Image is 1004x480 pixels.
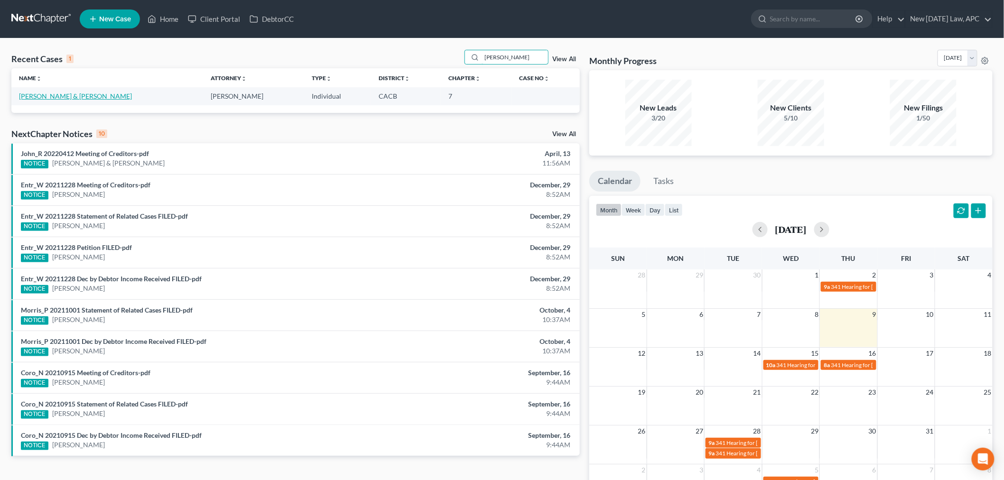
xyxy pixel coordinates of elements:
span: 14 [753,348,762,359]
span: 9 [872,309,877,320]
span: 4 [756,464,762,476]
span: 29 [810,425,819,437]
span: New Case [99,16,131,23]
span: 341 Hearing for [PERSON_NAME] [777,361,862,369]
span: 30 [753,269,762,281]
span: 1 [814,269,819,281]
a: Client Portal [183,10,245,28]
div: NOTICE [21,379,48,388]
button: list [665,203,683,216]
span: Sun [611,254,625,262]
h2: [DATE] [775,224,807,234]
td: [PERSON_NAME] [203,87,305,105]
a: Attorneyunfold_more [211,74,247,82]
div: December, 29 [393,274,570,284]
span: 9a [824,283,830,290]
button: week [622,203,645,216]
span: 8a [824,361,830,369]
a: View All [552,56,576,63]
div: NOTICE [21,285,48,294]
a: Calendar [589,171,641,192]
div: New Filings [890,102,957,113]
span: 341 Hearing for [PERSON_NAME] [716,450,800,457]
a: [PERSON_NAME] & [PERSON_NAME] [19,92,132,100]
div: September, 16 [393,431,570,440]
span: Sat [958,254,970,262]
div: December, 29 [393,243,570,252]
span: 7 [756,309,762,320]
span: 5 [814,464,819,476]
div: 3/20 [625,113,692,123]
span: 3 [698,464,704,476]
span: 6 [872,464,877,476]
div: NextChapter Notices [11,128,107,139]
div: 10:37AM [393,346,570,356]
div: NOTICE [21,254,48,262]
a: Entr_W 20211228 Petition FILED-pdf [21,243,132,251]
a: John_R 20220412 Meeting of Creditors-pdf [21,149,149,157]
div: 1 [66,55,74,63]
span: Mon [668,254,684,262]
span: 27 [695,425,704,437]
button: day [645,203,665,216]
a: Coro_N 20210915 Statement of Related Cases FILED-pdf [21,400,188,408]
div: New Clients [758,102,824,113]
div: 9:44AM [393,440,570,450]
a: Coro_N 20210915 Meeting of Creditors-pdf [21,369,150,377]
span: 7 [929,464,935,476]
span: 20 [695,387,704,398]
a: [PERSON_NAME] [52,190,105,199]
span: 10a [766,361,776,369]
span: 2 [872,269,877,281]
a: Morris_P 20211001 Statement of Related Cases FILED-pdf [21,306,193,314]
div: September, 16 [393,399,570,409]
i: unfold_more [544,76,549,82]
div: 8:52AM [393,284,570,293]
div: Open Intercom Messenger [972,448,995,471]
a: [PERSON_NAME] [52,315,105,324]
span: Wed [783,254,799,262]
span: 29 [695,269,704,281]
a: Case Nounfold_more [519,74,549,82]
div: NOTICE [21,442,48,450]
i: unfold_more [241,76,247,82]
span: 10 [925,309,935,320]
span: Thu [842,254,855,262]
a: Coro_N 20210915 Dec by Debtor Income Received FILED-pdf [21,431,202,439]
a: [PERSON_NAME] & [PERSON_NAME] [52,158,165,168]
span: Fri [901,254,911,262]
a: Nameunfold_more [19,74,42,82]
span: 11 [983,309,993,320]
i: unfold_more [404,76,410,82]
td: Individual [305,87,372,105]
span: 24 [925,387,935,398]
span: 18 [983,348,993,359]
a: [PERSON_NAME] [52,346,105,356]
a: Typeunfold_more [312,74,332,82]
i: unfold_more [36,76,42,82]
div: 11:56AM [393,158,570,168]
div: New Leads [625,102,692,113]
a: [PERSON_NAME] [52,440,105,450]
span: 6 [698,309,704,320]
td: 7 [441,87,512,105]
input: Search by name... [482,50,548,64]
td: CACB [371,87,441,105]
a: New [DATE] Law, APC [906,10,992,28]
span: 13 [695,348,704,359]
h3: Monthly Progress [589,55,657,66]
div: December, 29 [393,180,570,190]
span: 341 Hearing for [PERSON_NAME] [831,283,916,290]
div: October, 4 [393,337,570,346]
span: 25 [983,387,993,398]
div: 8:52AM [393,221,570,231]
div: April, 13 [393,149,570,158]
div: September, 16 [393,368,570,378]
a: Help [873,10,905,28]
span: 15 [810,348,819,359]
span: 19 [637,387,647,398]
div: 8:52AM [393,252,570,262]
span: 341 Hearing for [PERSON_NAME] [831,361,916,369]
a: [PERSON_NAME] [52,284,105,293]
div: Recent Cases [11,53,74,65]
